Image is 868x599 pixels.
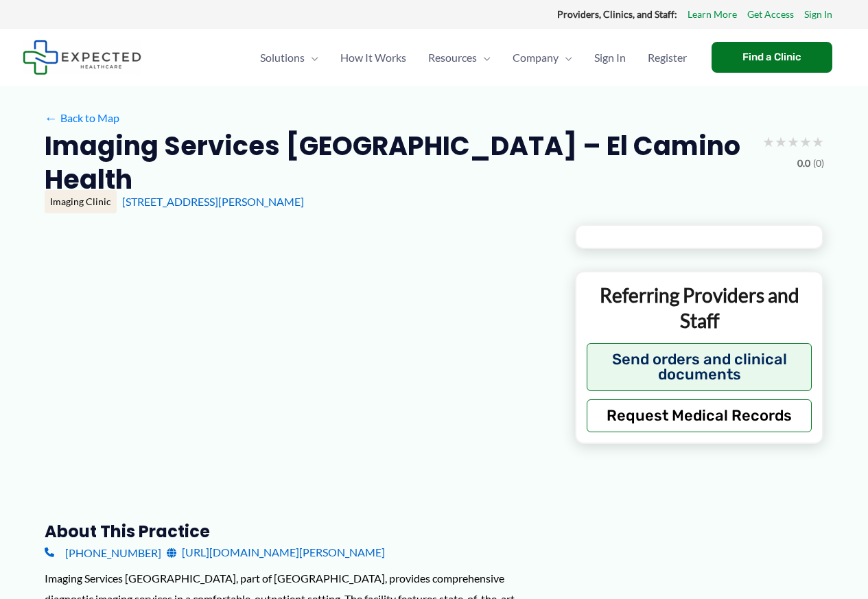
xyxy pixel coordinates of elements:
button: Send orders and clinical documents [587,343,812,391]
span: ★ [762,129,775,154]
img: Expected Healthcare Logo - side, dark font, small [23,40,141,75]
span: Menu Toggle [477,34,491,82]
a: Find a Clinic [712,42,832,73]
span: Sign In [594,34,626,82]
a: CompanyMenu Toggle [502,34,583,82]
div: Imaging Clinic [45,190,117,213]
span: Solutions [260,34,305,82]
a: SolutionsMenu Toggle [249,34,329,82]
strong: Providers, Clinics, and Staff: [557,8,677,20]
a: [PHONE_NUMBER] [45,542,161,563]
span: 0.0 [797,154,810,172]
h3: About this practice [45,521,553,542]
span: ★ [775,129,787,154]
a: Sign In [804,5,832,23]
span: Company [513,34,559,82]
span: Resources [428,34,477,82]
a: [STREET_ADDRESS][PERSON_NAME] [122,195,304,208]
span: (0) [813,154,824,172]
span: Menu Toggle [559,34,572,82]
p: Referring Providers and Staff [587,283,812,333]
a: Register [637,34,698,82]
a: How It Works [329,34,417,82]
span: Menu Toggle [305,34,318,82]
nav: Primary Site Navigation [249,34,698,82]
a: Sign In [583,34,637,82]
span: ★ [787,129,799,154]
span: ★ [812,129,824,154]
a: Get Access [747,5,794,23]
span: ← [45,111,58,124]
a: ←Back to Map [45,108,119,128]
a: ResourcesMenu Toggle [417,34,502,82]
a: [URL][DOMAIN_NAME][PERSON_NAME] [167,542,385,563]
button: Request Medical Records [587,399,812,432]
a: Learn More [688,5,737,23]
h2: Imaging Services [GEOGRAPHIC_DATA] – El Camino Health [45,129,751,197]
span: Register [648,34,687,82]
span: ★ [799,129,812,154]
span: How It Works [340,34,406,82]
